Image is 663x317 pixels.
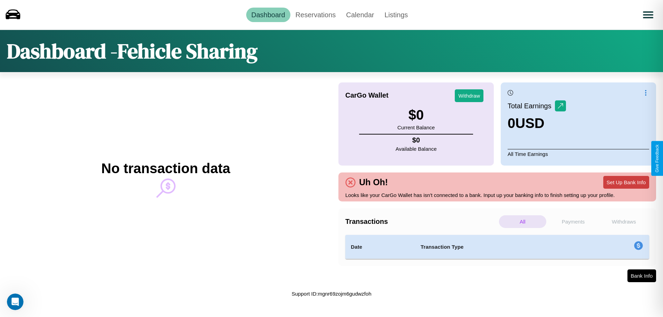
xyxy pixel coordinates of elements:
[655,145,660,172] div: Give Feedback
[508,100,555,112] p: Total Earnings
[101,161,230,176] h2: No transaction data
[351,243,410,251] h4: Date
[379,8,413,22] a: Listings
[397,123,435,132] p: Current Balance
[397,107,435,123] h3: $ 0
[508,116,566,131] h3: 0 USD
[455,89,483,102] button: Withdraw
[341,8,379,22] a: Calendar
[7,37,258,65] h1: Dashboard - Fehicle Sharing
[246,8,290,22] a: Dashboard
[396,136,437,144] h4: $ 0
[603,176,649,189] button: Set Up Bank Info
[345,190,649,200] p: Looks like your CarGo Wallet has isn't connected to a bank. Input up your banking info to finish ...
[508,149,649,159] p: All Time Earnings
[627,269,656,282] button: Bank Info
[345,91,388,99] h4: CarGo Wallet
[345,235,649,259] table: simple table
[550,215,597,228] p: Payments
[345,218,497,226] h4: Transactions
[600,215,647,228] p: Withdraws
[396,144,437,153] p: Available Balance
[499,215,546,228] p: All
[292,289,372,298] p: Support ID: mgnr69zojm6gudwzfoh
[7,294,23,310] iframe: Intercom live chat
[356,177,391,187] h4: Uh Oh!
[290,8,341,22] a: Reservations
[638,5,658,24] button: Open menu
[421,243,577,251] h4: Transaction Type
